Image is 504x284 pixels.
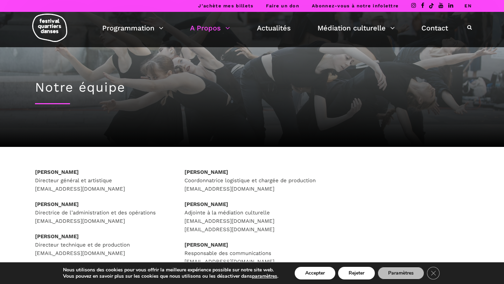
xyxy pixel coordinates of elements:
button: Close GDPR Cookie Banner [427,267,440,279]
a: Actualités [257,22,291,34]
p: Nous utilisons des cookies pour vous offrir la meilleure expérience possible sur notre site web. [63,267,278,273]
p: Directrice de l’administration et des opérations [EMAIL_ADDRESS][DOMAIN_NAME] [35,200,170,225]
strong: [PERSON_NAME] [35,169,79,175]
img: logo-fqd-med [32,14,67,42]
a: Faire un don [266,3,299,8]
p: Directeur général et artistique [EMAIL_ADDRESS][DOMAIN_NAME] [35,168,170,193]
p: Vous pouvez en savoir plus sur les cookies que nous utilisons ou les désactiver dans . [63,273,278,279]
strong: [PERSON_NAME] [184,242,228,248]
p: Coordonnatrice logistique et chargée de production [EMAIL_ADDRESS][DOMAIN_NAME] [184,168,320,193]
a: Contact [421,22,448,34]
button: Paramètres [378,267,424,279]
button: paramètres [252,273,277,279]
a: Médiation culturelle [317,22,395,34]
a: Programmation [102,22,163,34]
p: Adjointe à la médiation culturelle [EMAIL_ADDRESS][DOMAIN_NAME] [EMAIL_ADDRESS][DOMAIN_NAME] [184,200,320,234]
strong: [PERSON_NAME] [184,169,228,175]
a: EN [464,3,472,8]
a: Abonnez-vous à notre infolettre [312,3,399,8]
strong: [PERSON_NAME] [35,233,79,240]
p: Directeur technique et de production [EMAIL_ADDRESS][DOMAIN_NAME] [35,232,170,257]
strong: [PERSON_NAME] [35,201,79,207]
p: Responsable des communications [EMAIL_ADDRESS][DOMAIN_NAME] [184,241,320,266]
button: Rejeter [338,267,375,279]
button: Accepter [295,267,335,279]
h1: Notre équipe [35,80,469,95]
a: A Propos [190,22,230,34]
a: J’achète mes billets [198,3,253,8]
strong: [PERSON_NAME] [184,201,228,207]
